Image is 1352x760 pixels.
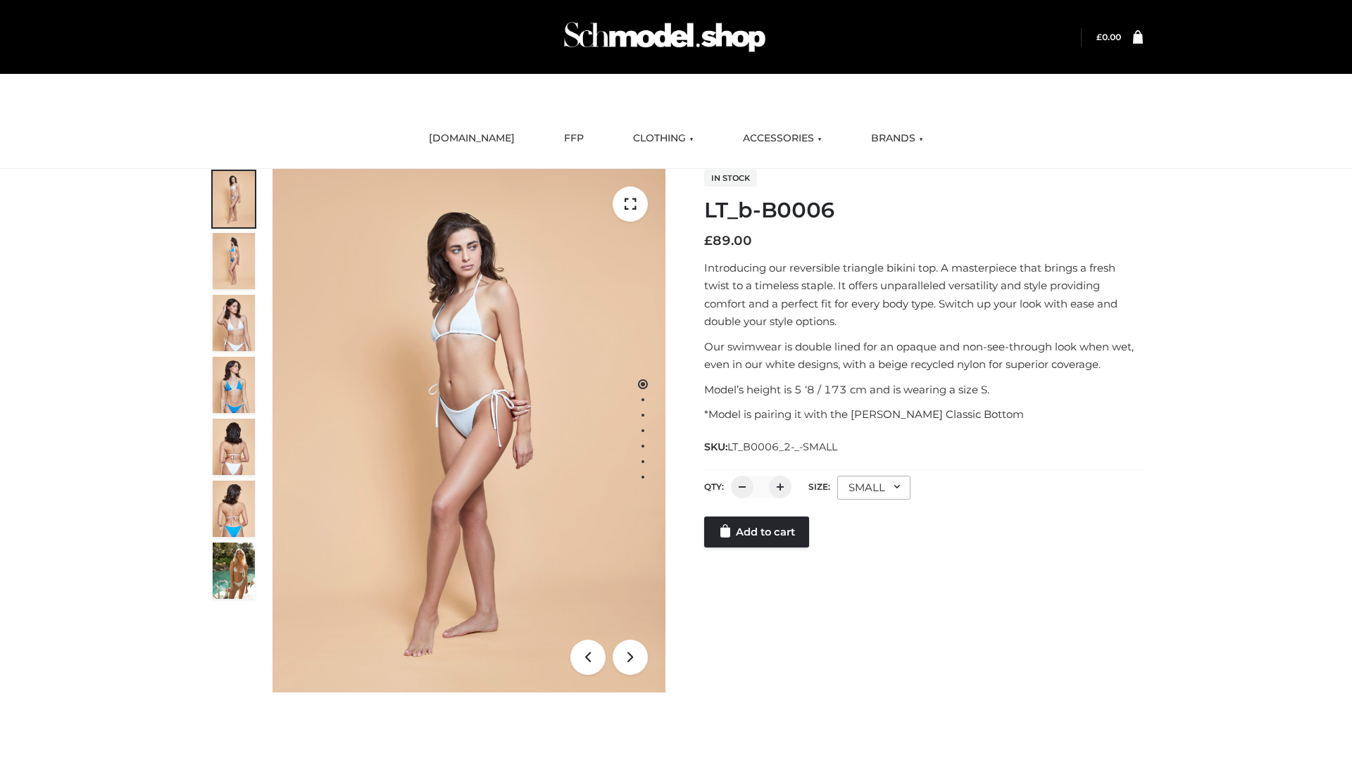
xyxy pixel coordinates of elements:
p: Model’s height is 5 ‘8 / 173 cm and is wearing a size S. [704,381,1143,399]
img: Schmodel Admin 964 [559,9,770,65]
p: Our swimwear is double lined for an opaque and non-see-through look when wet, even in our white d... [704,338,1143,374]
img: ArielClassicBikiniTop_CloudNine_AzureSky_OW114ECO_4-scaled.jpg [213,357,255,413]
span: SKU: [704,438,839,455]
p: Introducing our reversible triangle bikini top. A masterpiece that brings a fresh twist to a time... [704,259,1143,331]
bdi: 89.00 [704,233,752,248]
img: ArielClassicBikiniTop_CloudNine_AzureSky_OW114ECO_7-scaled.jpg [213,419,255,475]
img: ArielClassicBikiniTop_CloudNine_AzureSky_OW114ECO_8-scaled.jpg [213,481,255,537]
a: £0.00 [1096,32,1121,42]
div: SMALL [837,476,910,500]
a: Add to cart [704,517,809,547]
a: CLOTHING [622,123,704,154]
span: In stock [704,170,757,186]
span: LT_B0006_2-_-SMALL [727,441,837,453]
p: *Model is pairing it with the [PERSON_NAME] Classic Bottom [704,405,1143,424]
label: Size: [808,481,830,492]
a: [DOMAIN_NAME] [418,123,525,154]
a: BRANDS [860,123,934,154]
img: ArielClassicBikiniTop_CloudNine_AzureSky_OW114ECO_1-scaled.jpg [213,171,255,227]
a: ACCESSORIES [732,123,832,154]
h1: LT_b-B0006 [704,198,1143,223]
img: ArielClassicBikiniTop_CloudNine_AzureSky_OW114ECO_2-scaled.jpg [213,233,255,289]
span: £ [1096,32,1102,42]
img: ArielClassicBikiniTop_CloudNine_AzureSky_OW114ECO_3-scaled.jpg [213,295,255,351]
img: Arieltop_CloudNine_AzureSky2.jpg [213,543,255,599]
label: QTY: [704,481,724,492]
span: £ [704,233,713,248]
img: ArielClassicBikiniTop_CloudNine_AzureSky_OW114ECO_1 [273,169,665,692]
bdi: 0.00 [1096,32,1121,42]
a: FFP [553,123,594,154]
